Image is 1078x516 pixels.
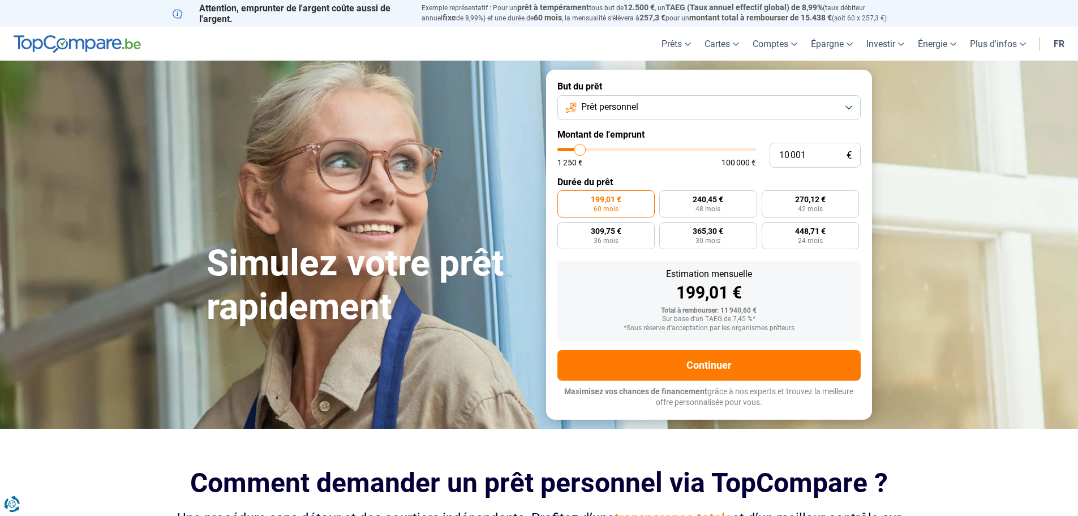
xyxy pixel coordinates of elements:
[557,95,861,120] button: Prêt personnel
[665,3,823,12] span: TAEG (Taux annuel effectif global) de 8,99%
[173,467,906,498] h2: Comment demander un prêt personnel via TopCompare ?
[14,35,141,53] img: TopCompare
[689,13,832,22] span: montant total à rembourser de 15.438 €
[594,237,619,244] span: 36 mois
[591,227,621,235] span: 309,75 €
[557,159,583,167] span: 1 250 €
[695,237,720,244] span: 30 mois
[698,27,746,61] a: Cartes
[591,195,621,203] span: 199,01 €
[594,206,619,212] span: 60 mois
[860,27,911,61] a: Investir
[1047,27,1071,61] a: fr
[557,386,861,408] p: grâce à nos experts et trouvez la meilleure offre personnalisée pour vous.
[963,27,1033,61] a: Plus d'infos
[566,325,852,332] div: *Sous réserve d'acceptation par les organismes prêteurs
[795,227,826,235] span: 448,71 €
[557,177,861,187] label: Durée du prêt
[795,195,826,203] span: 270,12 €
[798,237,823,244] span: 24 mois
[557,81,861,92] label: But du prêt
[804,27,860,61] a: Épargne
[693,195,723,203] span: 240,45 €
[517,3,589,12] span: prêt à tempérament
[721,159,756,167] span: 100 000 €
[639,13,665,22] span: 257,3 €
[534,13,562,22] span: 60 mois
[847,151,852,160] span: €
[173,3,408,24] p: Attention, emprunter de l'argent coûte aussi de l'argent.
[566,284,852,301] div: 199,01 €
[422,3,906,23] p: Exemple représentatif : Pour un tous but de , un (taux débiteur annuel de 8,99%) et une durée de ...
[566,315,852,323] div: Sur base d'un TAEG de 7,45 %*
[566,307,852,315] div: Total à rembourser: 11 940,60 €
[557,129,861,140] label: Montant de l'emprunt
[207,242,532,329] h1: Simulez votre prêt rapidement
[624,3,655,12] span: 12.500 €
[581,101,638,113] span: Prêt personnel
[655,27,698,61] a: Prêts
[911,27,963,61] a: Énergie
[798,206,823,212] span: 42 mois
[564,387,707,396] span: Maximisez vos chances de financement
[746,27,804,61] a: Comptes
[695,206,720,212] span: 48 mois
[443,13,456,22] span: fixe
[566,270,852,279] div: Estimation mensuelle
[693,227,723,235] span: 365,30 €
[557,350,861,381] button: Continuer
